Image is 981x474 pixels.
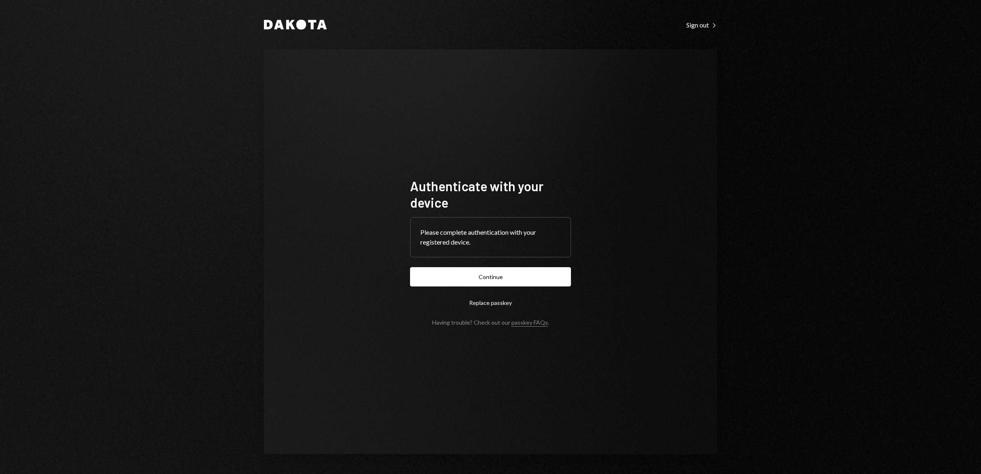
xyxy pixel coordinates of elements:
[410,293,571,312] button: Replace passkey
[432,319,549,326] div: Having trouble? Check out our .
[410,267,571,286] button: Continue
[686,20,717,29] a: Sign out
[410,178,571,211] h1: Authenticate with your device
[511,319,548,327] a: passkey FAQs
[686,21,717,29] div: Sign out
[420,227,561,247] div: Please complete authentication with your registered device.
